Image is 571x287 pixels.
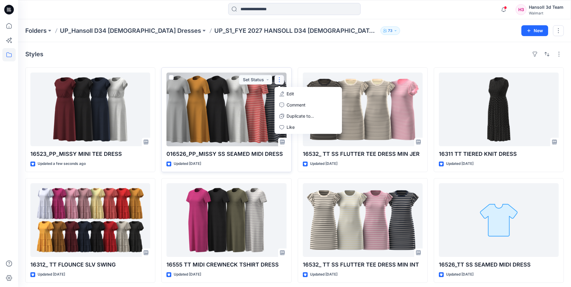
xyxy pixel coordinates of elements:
[174,161,201,167] p: Updated [DATE]
[303,183,423,257] a: 16532_ TT SS FLUTTER TEE DRESS MIN INT
[166,183,286,257] a: 16555 TT MIDI CREWNECK TSHIRT DRESS
[30,261,150,269] p: 16312_ TT FLOUNCE SLV SWING
[30,73,150,146] a: 16523_PP_MISSY MINI TEE DRESS
[446,161,473,167] p: Updated [DATE]
[439,261,559,269] p: 16526_TT SS SEAMED MIDI DRESS
[303,261,423,269] p: 16532_ TT SS FLUTTER TEE DRESS MIN INT
[388,27,393,34] p: 73
[516,4,526,15] div: H3
[166,261,286,269] p: 16555 TT MIDI CREWNECK TSHIRT DRESS
[38,161,86,167] p: Updated a few seconds ago
[30,150,150,158] p: 16523_PP_MISSY MINI TEE DRESS
[529,11,563,15] div: Walmart
[25,26,47,35] a: Folders
[439,150,559,158] p: 16311 TT TIERED KNIT DRESS
[439,73,559,146] a: 16311 TT TIERED KNIT DRESS
[276,88,341,99] a: Edit
[166,150,286,158] p: 016526_PP_MISSY SS SEAMED MIDI DRESS
[446,271,473,278] p: Updated [DATE]
[529,4,563,11] div: Hansoll 3d Team
[30,183,150,257] a: 16312_ TT FLOUNCE SLV SWING
[287,124,295,130] p: Like
[25,51,43,58] h4: Styles
[310,161,337,167] p: Updated [DATE]
[166,73,286,146] a: 016526_PP_MISSY SS SEAMED MIDI DRESS
[60,26,201,35] a: UP_Hansoll D34 [DEMOGRAPHIC_DATA] Dresses
[521,25,548,36] button: New
[439,183,559,257] a: 16526_TT SS SEAMED MIDI DRESS
[310,271,337,278] p: Updated [DATE]
[287,113,314,119] p: Duplicate to...
[287,102,306,108] p: Comment
[38,271,65,278] p: Updated [DATE]
[303,73,423,146] a: 16532_ TT SS FLUTTER TEE DRESS MIN JER
[214,26,378,35] p: UP_S1_FYE 2027 HANSOLL D34 [DEMOGRAPHIC_DATA] DRESSES
[174,271,201,278] p: Updated [DATE]
[287,91,294,97] p: Edit
[380,26,400,35] button: 73
[303,150,423,158] p: 16532_ TT SS FLUTTER TEE DRESS MIN JER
